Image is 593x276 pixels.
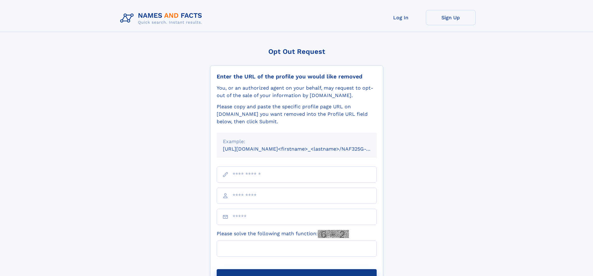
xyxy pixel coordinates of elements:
[223,138,370,145] div: Example:
[426,10,476,25] a: Sign Up
[376,10,426,25] a: Log In
[223,146,388,152] small: [URL][DOMAIN_NAME]<firstname>_<lastname>/NAF325G-xxxxxxxx
[217,103,377,125] div: Please copy and paste the specific profile page URL on [DOMAIN_NAME] you want removed into the Pr...
[210,48,383,55] div: Opt Out Request
[217,230,349,238] label: Please solve the following math function:
[217,73,377,80] div: Enter the URL of the profile you would like removed
[217,84,377,99] div: You, or an authorized agent on your behalf, may request to opt-out of the sale of your informatio...
[118,10,207,27] img: Logo Names and Facts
